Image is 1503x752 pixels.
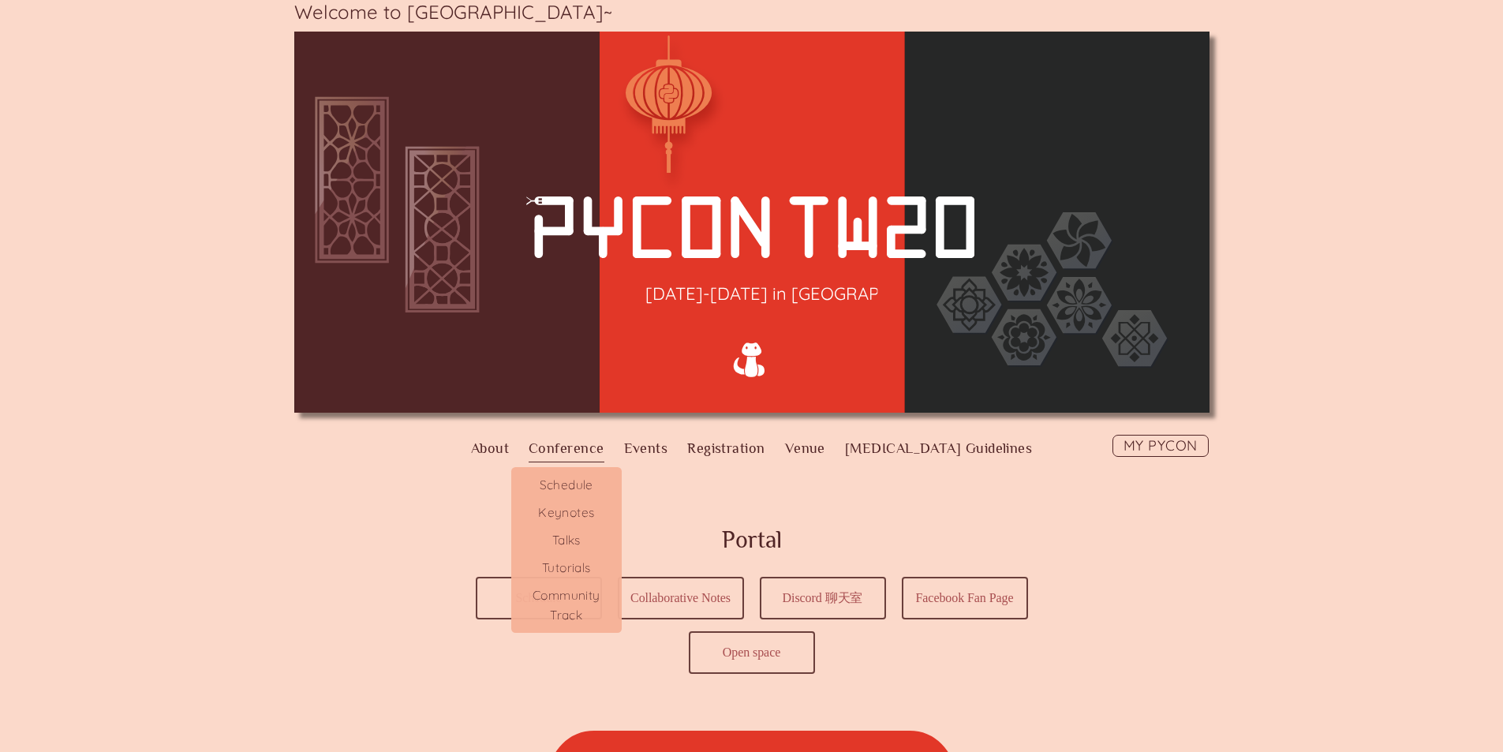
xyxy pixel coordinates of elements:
text: [DATE]-[DATE] in [GEOGRAPHIC_DATA] [645,282,970,304]
a: Collaborative Notes [619,578,742,618]
h2: Portal [468,522,1036,558]
a: Facebook Fan Page [903,578,1026,618]
a: Venue [785,435,825,462]
a: [MEDICAL_DATA] Guidelines [845,435,1032,462]
img: snake-icon.svg [722,331,780,388]
a: About [471,435,509,462]
img: 2020-logo.svg [527,195,975,258]
label: Events [624,435,668,462]
a: My PyCon [1112,435,1209,457]
a: Keynotes [511,499,622,526]
label: Registration [687,435,765,462]
a: Schedule [477,578,600,618]
a: Talks [511,526,622,554]
a: Open space [690,633,813,672]
label: Conference [529,435,604,462]
a: Community Track [511,582,622,633]
a: Schedule [511,467,622,499]
a: Tutorials [511,554,622,582]
a: Discord 聊天室 [761,578,884,618]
